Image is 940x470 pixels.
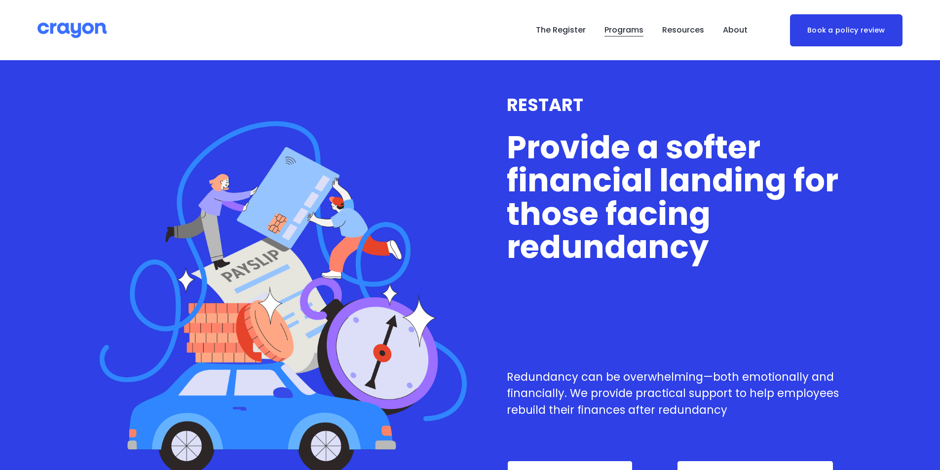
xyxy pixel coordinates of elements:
a: folder dropdown [662,22,704,38]
a: folder dropdown [604,22,643,38]
h1: Provide a softer financial landing for those facing redundancy [507,131,841,264]
a: The Register [536,22,586,38]
a: folder dropdown [723,22,748,38]
p: Redundancy can be overwhelming—both emotionally and financially. We provide practical support to ... [507,369,841,419]
img: Crayon [38,22,107,39]
h3: RESTART [507,95,841,115]
span: About [723,23,748,37]
span: Resources [662,23,704,37]
span: Programs [604,23,643,37]
a: Book a policy review [790,14,902,46]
